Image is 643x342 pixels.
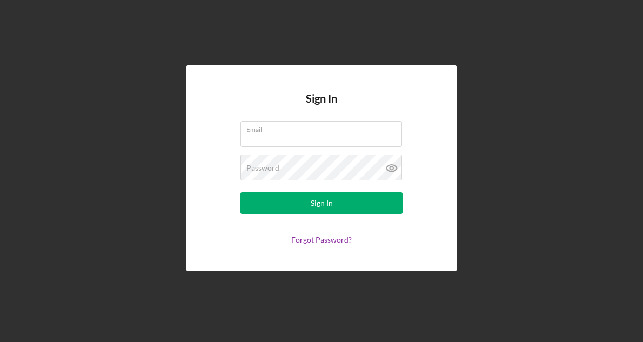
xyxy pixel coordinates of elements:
[246,164,279,172] label: Password
[311,192,333,214] div: Sign In
[306,92,337,121] h4: Sign In
[240,192,403,214] button: Sign In
[291,235,352,244] a: Forgot Password?
[246,122,402,133] label: Email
